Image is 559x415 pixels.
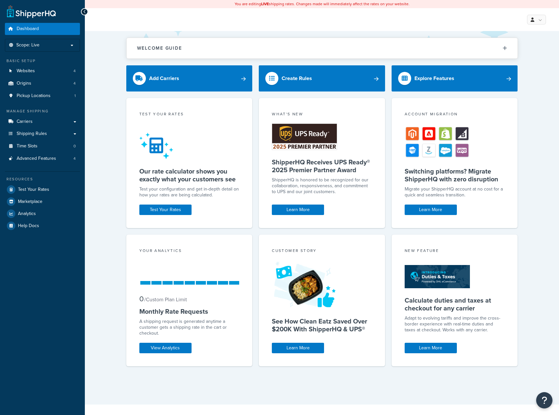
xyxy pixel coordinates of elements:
a: Advanced Features4 [5,153,80,165]
a: Time Slots0 [5,140,80,152]
span: Origins [17,81,31,86]
a: Test Your Rates [139,205,192,215]
span: 4 [73,156,76,161]
a: Create Rules [259,65,385,91]
span: Carriers [17,119,33,124]
span: Analytics [18,211,36,217]
div: Explore Features [414,74,454,83]
a: Marketplace [5,196,80,207]
div: Your Analytics [139,248,240,255]
span: Time Slots [17,143,38,149]
h2: Welcome Guide [137,46,182,51]
div: Migrate your ShipperHQ account at no cost for a quick and seamless transition. [405,186,505,198]
span: 1 [74,93,76,99]
li: Pickup Locations [5,90,80,102]
a: Learn More [272,343,324,353]
div: Basic Setup [5,58,80,64]
a: Learn More [405,205,457,215]
span: Pickup Locations [17,93,51,99]
a: Carriers [5,116,80,128]
div: What's New [272,111,372,119]
div: New Feature [405,248,505,255]
span: Marketplace [18,199,42,205]
a: Dashboard [5,23,80,35]
b: LIVE [261,1,269,7]
span: Shipping Rules [17,131,47,137]
div: A shipping request is generated anytime a customer gets a shipping rate in the cart or checkout. [139,319,240,336]
li: Advanced Features [5,153,80,165]
h5: Monthly Rate Requests [139,307,240,315]
span: 0 [139,293,144,304]
div: Create Rules [282,74,312,83]
div: Test your configuration and get in-depth detail on how your rates are being calculated. [139,186,240,198]
a: Test Your Rates [5,184,80,195]
a: Add Carriers [126,65,253,91]
div: Account Migration [405,111,505,119]
button: Open Resource Center [536,392,552,408]
div: Test your rates [139,111,240,119]
a: Explore Features [392,65,518,91]
small: / Custom Plan Limit [144,296,187,303]
span: 4 [73,68,76,74]
p: Adapt to evolving tariffs and improve the cross-border experience with real-time duties and taxes... [405,315,505,333]
span: Advanced Features [17,156,56,161]
h5: Calculate duties and taxes at checkout for any carrier [405,296,505,312]
a: View Analytics [139,343,192,353]
div: Customer Story [272,248,372,255]
span: Test Your Rates [18,187,49,192]
a: Origins4 [5,77,80,90]
span: 4 [73,81,76,86]
button: Welcome Guide [127,38,518,58]
h5: Switching platforms? Migrate ShipperHQ with zero disruption [405,167,505,183]
h5: ShipperHQ Receives UPS Ready® 2025 Premier Partner Award [272,158,372,174]
h5: See How Clean Eatz Saved Over $200K With ShipperHQ & UPS® [272,317,372,333]
a: Analytics [5,208,80,220]
div: Resources [5,176,80,182]
li: Time Slots [5,140,80,152]
li: Websites [5,65,80,77]
p: ShipperHQ is honored to be recognized for our collaboration, responsiveness, and commitment to UP... [272,177,372,195]
span: Dashboard [17,26,39,32]
div: Add Carriers [149,74,179,83]
h5: Our rate calculator shows you exactly what your customers see [139,167,240,183]
span: Scope: Live [16,42,39,48]
a: Shipping Rules [5,128,80,140]
span: 0 [73,143,76,149]
span: Websites [17,68,35,74]
li: Origins [5,77,80,90]
a: Learn More [272,205,324,215]
a: Pickup Locations1 [5,90,80,102]
span: Help Docs [18,223,39,229]
div: Manage Shipping [5,108,80,114]
a: Help Docs [5,220,80,232]
a: Websites4 [5,65,80,77]
a: Learn More [405,343,457,353]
